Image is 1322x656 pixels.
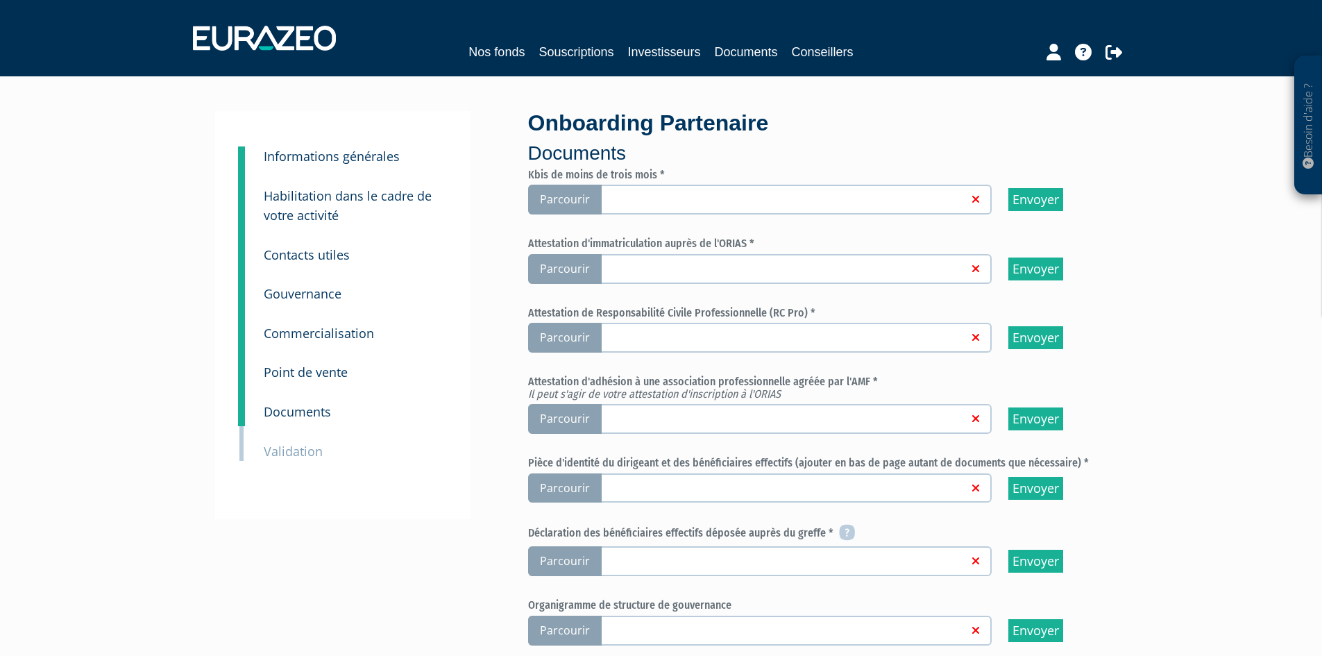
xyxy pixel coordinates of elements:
h6: Déclaration des bénéficiaires effectifs déposée auprès du greffe * [528,525,1108,542]
h6: Organigramme de structure de gouvernance [528,599,1108,612]
input: Envoyer [1008,477,1063,500]
a: 7 [238,305,245,348]
a: 6 [238,265,245,308]
a: Documents [715,42,778,62]
small: Validation [264,443,323,460]
img: 1732889491-logotype_eurazeo_blanc_rvb.png [193,26,336,51]
p: Besoin d'aide ? [1300,63,1316,188]
span: Parcourir [528,473,602,503]
input: Envoyer [1008,326,1063,349]
input: Envoyer [1008,188,1063,211]
h6: Kbis de moins de trois mois * [528,169,1108,181]
a: Souscriptions [539,42,613,62]
span: Parcourir [528,254,602,284]
a: 4 [238,167,245,233]
span: Parcourir [528,404,602,434]
a: Conseillers [792,42,854,62]
span: Parcourir [528,546,602,576]
small: Documents [264,403,331,420]
h6: Attestation de Responsabilité Civile Professionnelle (RC Pro) * [528,307,1108,319]
input: Envoyer [1008,258,1063,280]
small: Point de vente [264,364,348,380]
small: Gouvernance [264,285,341,302]
input: Envoyer [1008,550,1063,573]
p: Documents [528,140,1108,167]
small: Habilitation dans le cadre de votre activité [264,187,432,224]
a: 5 [238,226,245,269]
h6: Attestation d'immatriculation auprès de l'ORIAS * [528,237,1108,250]
span: Parcourir [528,185,602,215]
small: Informations générales [264,148,400,165]
input: Envoyer [1008,619,1063,642]
em: Il peut s'agir de votre attestation d'inscription à l'ORIAS [528,387,781,401]
small: Commercialisation [264,325,374,342]
a: Investisseurs [627,42,700,62]
h6: Attestation d'adhésion à une association professionnelle agréée par l'AMF * [528,376,1108,400]
div: Onboarding Partenaire [528,108,1108,167]
a: 9 [238,383,245,426]
span: Parcourir [528,616,602,646]
a: Nos fonds [468,42,525,62]
a: 8 [238,344,245,387]
h6: Pièce d'identité du dirigeant et des bénéficiaires effectifs (ajouter en bas de page autant de do... [528,457,1108,469]
span: Parcourir [528,323,602,353]
small: Contacts utiles [264,246,350,263]
input: Envoyer [1008,407,1063,430]
a: 3 [238,146,245,174]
